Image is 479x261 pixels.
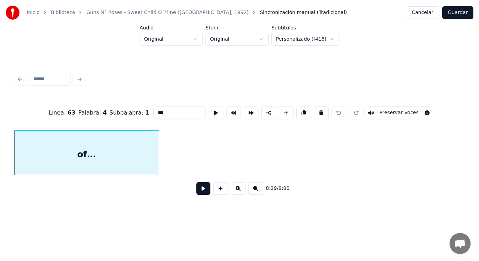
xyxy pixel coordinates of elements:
[27,9,40,16] a: Inicio
[450,233,471,254] div: Chat abierto
[365,107,433,119] button: Toggle
[103,109,107,116] span: 4
[442,6,473,19] button: Guardar
[278,185,289,192] span: 9:00
[145,109,149,116] span: 1
[78,109,107,117] div: Palabra :
[86,9,249,16] a: Guns N´ Roses - Sweet Child O´Mine ([GEOGRAPHIC_DATA], 1992)
[6,6,20,20] img: youka
[140,25,203,30] label: Audio
[27,9,347,16] nav: breadcrumb
[266,185,277,192] span: 8:29
[205,25,269,30] label: Stem
[109,109,149,117] div: Subpalabra :
[266,185,283,192] div: /
[271,25,339,30] label: Subtítulos
[406,6,439,19] button: Cancelar
[49,109,75,117] div: Línea :
[260,9,347,16] span: Sincronización manual (Tradicional)
[68,109,75,116] span: 63
[51,9,75,16] a: Biblioteca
